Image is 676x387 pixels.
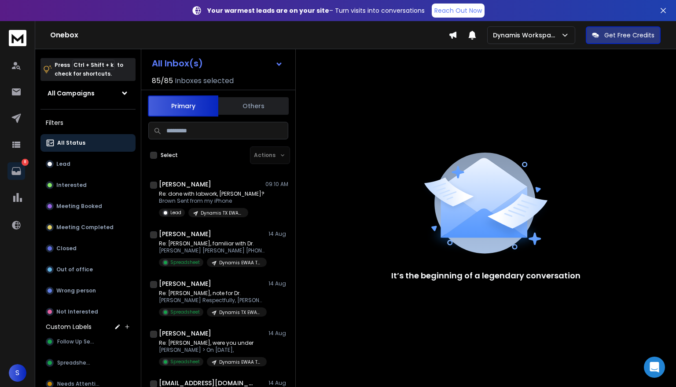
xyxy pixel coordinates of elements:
[218,96,289,116] button: Others
[57,359,92,366] span: Spreadsheet
[56,161,70,168] p: Lead
[148,95,218,117] button: Primary
[159,240,265,247] p: Re: [PERSON_NAME], familiar with Dr.
[159,297,265,304] p: [PERSON_NAME] Respectfully, [PERSON_NAME] ________________________________
[40,176,136,194] button: Interested
[170,209,181,216] p: Lead
[9,364,26,382] button: S
[159,247,265,254] p: [PERSON_NAME] [PERSON_NAME] [PHONE_NUMBER] Sent
[268,230,288,237] p: 14 Aug
[391,270,580,282] p: It’s the beginning of a legendary conversation
[40,240,136,257] button: Closed
[56,287,96,294] p: Wrong person
[207,6,329,15] strong: Your warmest leads are on your site
[72,60,115,70] span: Ctrl + Shift + k
[207,6,425,15] p: – Turn visits into conversations
[9,30,26,46] img: logo
[40,282,136,299] button: Wrong person
[170,309,200,315] p: Spreadsheet
[56,266,93,273] p: Out of office
[40,354,136,372] button: Spreadsheet
[268,380,288,387] p: 14 Aug
[265,181,288,188] p: 09:10 AM
[40,261,136,278] button: Out of office
[57,139,85,146] p: All Status
[268,280,288,287] p: 14 Aug
[161,152,178,159] label: Select
[159,180,211,189] h1: [PERSON_NAME]
[175,76,234,86] h3: Inboxes selected
[493,31,561,40] p: Dynamis Workspace
[201,210,243,216] p: Dynamis TX EWAA Google Only - Newly Warmed
[586,26,661,44] button: Get Free Credits
[434,6,482,15] p: Reach Out Now
[40,134,136,152] button: All Status
[50,30,448,40] h1: Onebox
[56,182,87,189] p: Interested
[56,203,102,210] p: Meeting Booked
[145,55,290,72] button: All Inbox(s)
[159,279,211,288] h1: [PERSON_NAME]
[268,330,288,337] p: 14 Aug
[40,333,136,350] button: Follow Up Sent
[159,197,265,204] p: Brown Sent from my iPhone
[159,190,265,197] p: Re: done with labwork, [PERSON_NAME]?
[56,308,98,315] p: Not Interested
[644,357,665,378] div: Open Intercom Messenger
[159,347,265,354] p: [PERSON_NAME] > On [DATE],
[40,197,136,215] button: Meeting Booked
[57,338,96,345] span: Follow Up Sent
[170,358,200,365] p: Spreadsheet
[7,162,25,180] a: 8
[170,259,200,266] p: Spreadsheet
[56,245,77,252] p: Closed
[152,76,173,86] span: 85 / 85
[219,309,261,316] p: Dynamis TX EWAA Google Only - Newly Warmed
[604,31,654,40] p: Get Free Credits
[159,329,211,338] h1: [PERSON_NAME]
[46,322,92,331] h3: Custom Labels
[219,359,261,365] p: Dynamis EWAA TX OUTLOOK + OTHERs ESPS
[22,159,29,166] p: 8
[159,230,211,238] h1: [PERSON_NAME]
[159,290,265,297] p: Re: [PERSON_NAME], note for Dr.
[432,4,485,18] a: Reach Out Now
[152,59,203,68] h1: All Inbox(s)
[219,259,261,266] p: Dynamis EWAA TX OUTLOOK + OTHERs ESPS
[40,155,136,173] button: Lead
[40,84,136,102] button: All Campaigns
[56,224,114,231] p: Meeting Completed
[40,219,136,236] button: Meeting Completed
[40,117,136,129] h3: Filters
[40,303,136,321] button: Not Interested
[159,340,265,347] p: Re: [PERSON_NAME], were you under
[48,89,95,98] h1: All Campaigns
[55,61,123,78] p: Press to check for shortcuts.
